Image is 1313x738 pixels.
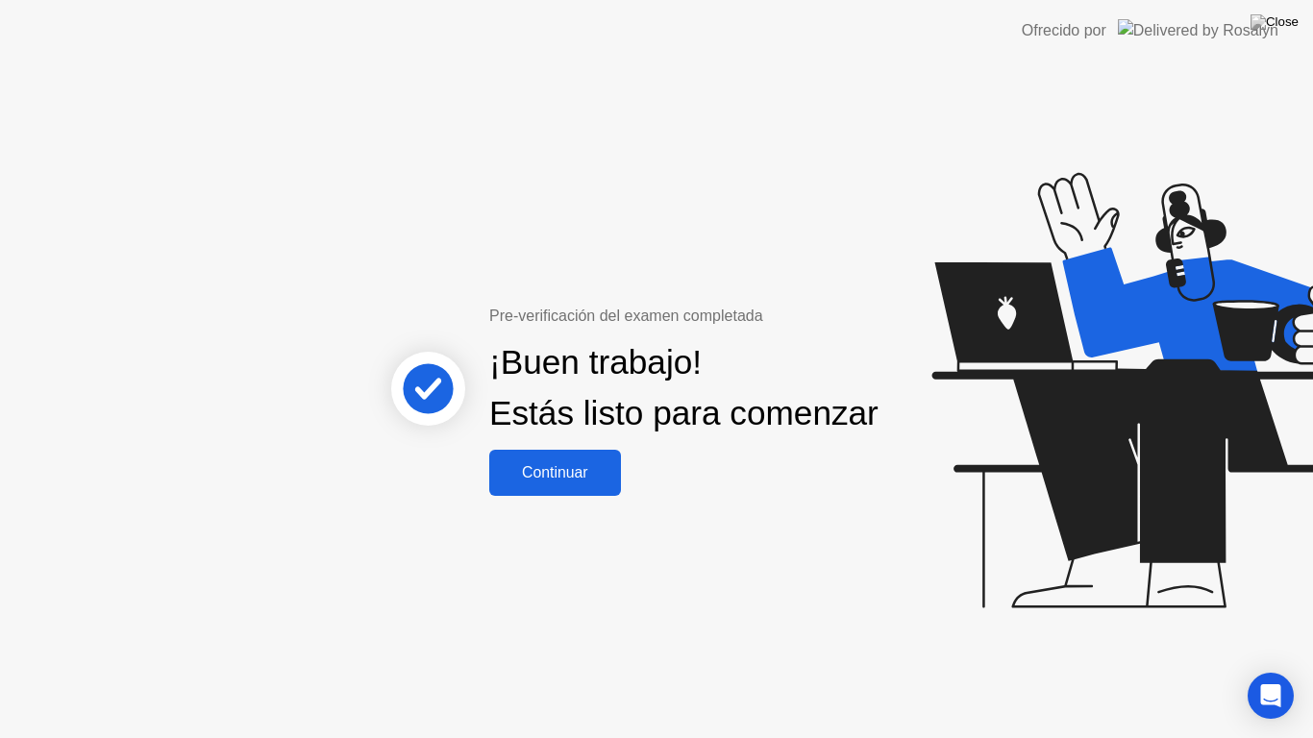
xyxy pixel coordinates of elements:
[489,337,879,439] div: ¡Buen trabajo! Estás listo para comenzar
[1248,673,1294,719] div: Open Intercom Messenger
[1022,19,1106,42] div: Ofrecido por
[489,450,621,496] button: Continuar
[489,305,886,328] div: Pre-verificación del examen completada
[1118,19,1278,41] img: Delivered by Rosalyn
[1251,14,1299,30] img: Close
[495,464,615,481] div: Continuar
